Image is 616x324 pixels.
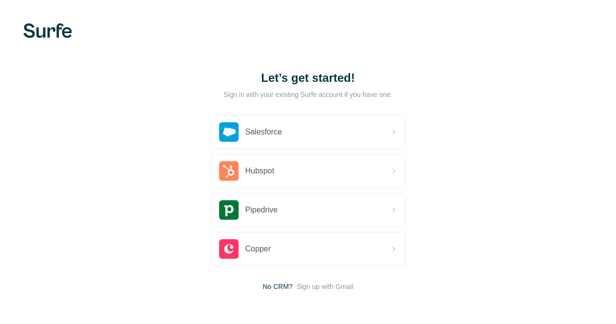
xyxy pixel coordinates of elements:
[224,90,392,99] p: Sign in with your existing Surfe account if you have one.
[211,70,406,86] h1: Let’s get started!
[245,204,278,216] span: Pipedrive
[245,126,282,138] span: Salesforce
[245,165,275,177] span: Hubspot
[262,282,292,291] span: No CRM?
[219,200,239,220] img: pipedrive's logo
[219,161,239,181] img: hubspot's logo
[219,239,239,259] img: copper's logo
[245,243,271,255] span: Copper
[23,23,72,38] img: Surfe's logo
[297,282,354,291] button: Sign up with Gmail
[219,122,239,142] img: salesforce's logo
